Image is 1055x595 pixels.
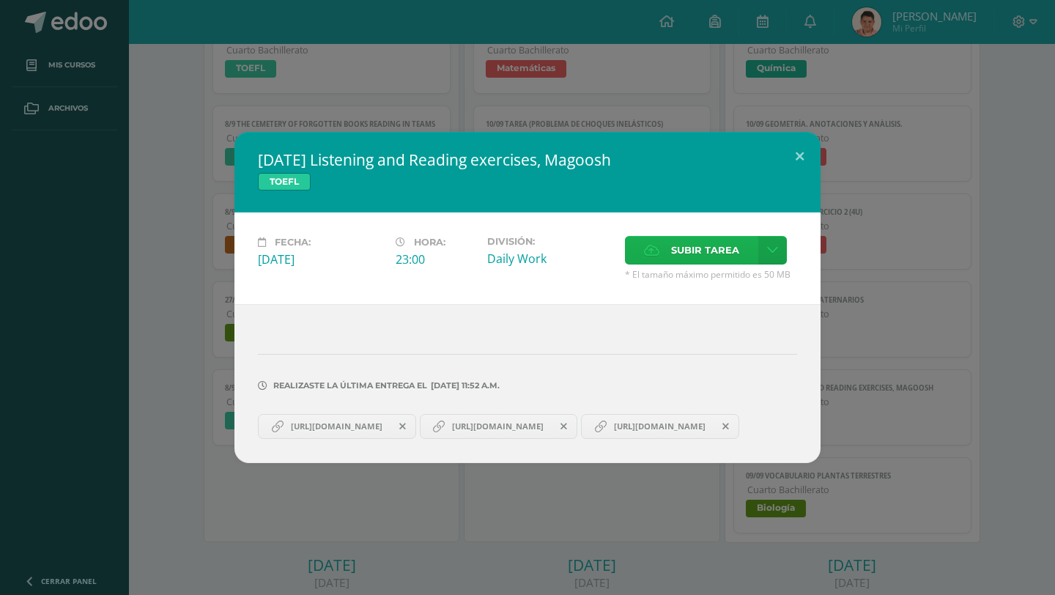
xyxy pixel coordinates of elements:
[779,132,821,182] button: Close (Esc)
[396,251,475,267] div: 23:00
[427,385,500,386] span: [DATE] 11:52 a.m.
[487,251,613,267] div: Daily Work
[552,418,577,435] span: Remover entrega
[414,237,445,248] span: Hora:
[284,421,390,432] span: [URL][DOMAIN_NAME]
[258,149,797,170] h2: [DATE] Listening and Reading exercises, Magoosh
[607,421,713,432] span: [URL][DOMAIN_NAME]
[258,414,416,439] a: [URL][DOMAIN_NAME]
[275,237,311,248] span: Fecha:
[581,414,739,439] a: [URL][DOMAIN_NAME]
[487,236,613,247] label: División:
[390,418,415,435] span: Remover entrega
[714,418,738,435] span: Remover entrega
[258,251,384,267] div: [DATE]
[625,268,797,281] span: * El tamaño máximo permitido es 50 MB
[445,421,551,432] span: [URL][DOMAIN_NAME]
[420,414,578,439] a: [URL][DOMAIN_NAME]
[273,380,427,391] span: Realizaste la última entrega el
[258,173,311,191] span: TOEFL
[671,237,739,264] span: Subir tarea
